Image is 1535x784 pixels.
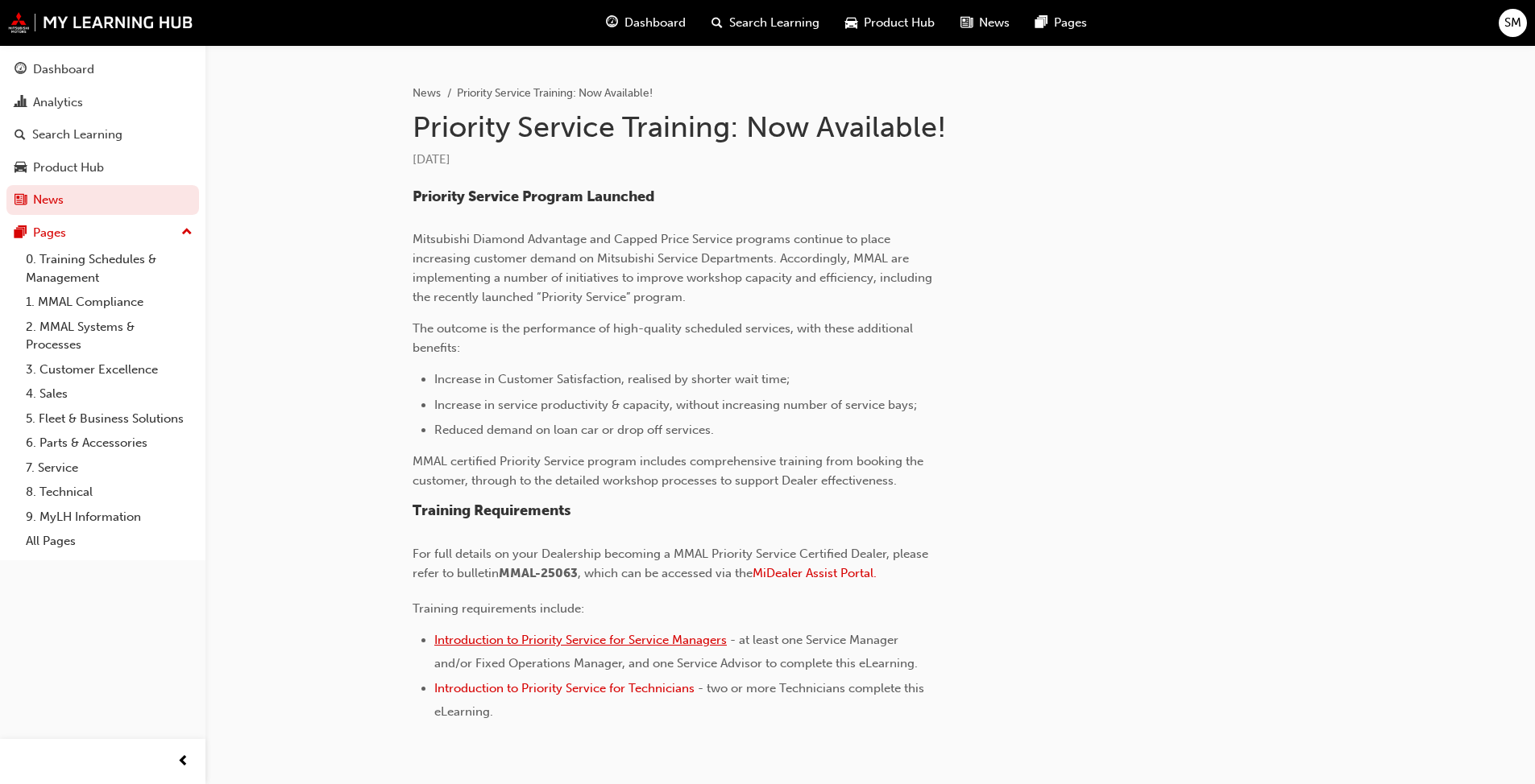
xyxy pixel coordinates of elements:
[33,60,94,79] div: Dashboard
[19,290,199,315] a: 1. MMAL Compliance
[413,232,936,304] span: Mitsubishi Diamond Advantage and Capped Price Service programs continue to place increasing custo...
[699,6,832,39] a: search-iconSearch Learning
[19,382,199,406] a: 4. Sales
[979,14,1010,32] span: News
[948,6,1023,39] a: news-iconNews
[19,505,199,530] a: 9. MyLH Information
[1499,9,1527,37] button: SM
[19,529,199,554] a: All Pages
[33,224,66,242] div: Pages
[413,454,927,488] span: MMAL certified Priority Service program includes comprehensive training from booking the customer...
[6,153,199,183] a: Product Hub
[624,14,686,32] span: Dashboard
[33,159,104,177] div: Product Hub
[413,188,654,205] span: Priority Service Program Launched
[434,398,917,412] span: Increase in service productivity & capacity, without increasing number of service bays;
[19,357,199,382] a: 3. Customer Excellence
[32,126,122,144] div: Search Learning
[434,633,918,671] span: - at least one Service Manager and/or Fixed Operations Manager, and one Service Advisor to comple...
[15,193,27,208] span: news-icon
[413,501,570,519] span: Training Requirements
[960,13,973,33] span: news-icon
[177,752,189,772] span: prev-icon
[434,372,790,386] span: Increase in Customer Satisfaction, realised by shorter wait time;
[8,12,193,33] img: mmal
[6,52,199,218] button: DashboardAnalyticsSearch LearningProduct HubNews
[606,13,618,33] span: guage-icon
[15,161,27,175] span: car-icon
[434,423,714,437] span: Reduced demand on loan car or drop off services.
[413,86,441,100] a: News
[6,185,199,215] a: News
[6,218,199,248] button: Pages
[6,55,199,85] a: Dashboard
[19,406,199,431] a: 5. Fleet & Business Solutions
[181,222,193,243] span: up-icon
[593,6,699,39] a: guage-iconDashboard
[729,14,819,32] span: Search Learning
[1023,6,1100,39] a: pages-iconPages
[1054,14,1087,32] span: Pages
[499,566,578,580] span: MMAL-25063
[1504,14,1521,32] span: SM
[711,13,723,33] span: search-icon
[413,321,916,355] span: The outcome is the performance of high-quality scheduled services, with these additional benefits:
[864,14,935,32] span: Product Hub
[434,633,727,647] a: Introduction to Priority Service for Service Managers
[413,109,1060,145] h1: Priority Service Training: Now Available!
[832,6,948,39] a: car-iconProduct Hub
[19,431,199,456] a: 6. Parts & Accessories
[434,681,695,695] a: Introduction to Priority Service for Technicians
[413,547,931,580] span: For full details on your Dealership becoming a MMAL Priority Service Certified Dealer, please ref...
[6,88,199,118] a: Analytics
[413,152,450,167] span: [DATE]
[1035,13,1048,33] span: pages-icon
[15,128,26,142] span: search-icon
[19,456,199,481] a: 7. Service
[845,13,857,33] span: car-icon
[15,96,27,110] span: chart-icon
[19,247,199,290] a: 0. Training Schedules & Management
[19,315,199,357] a: 2. MMAL Systems & Processes
[19,480,199,505] a: 8. Technical
[15,226,27,241] span: pages-icon
[457,85,653,103] li: Priority Service Training: Now Available!
[33,93,83,112] div: Analytics
[6,120,199,150] a: Search Learning
[753,566,877,580] a: MiDealer Assist Portal.
[413,601,584,616] span: Training requirements include:
[15,63,27,77] span: guage-icon
[578,566,753,580] span: , which can be accessed via the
